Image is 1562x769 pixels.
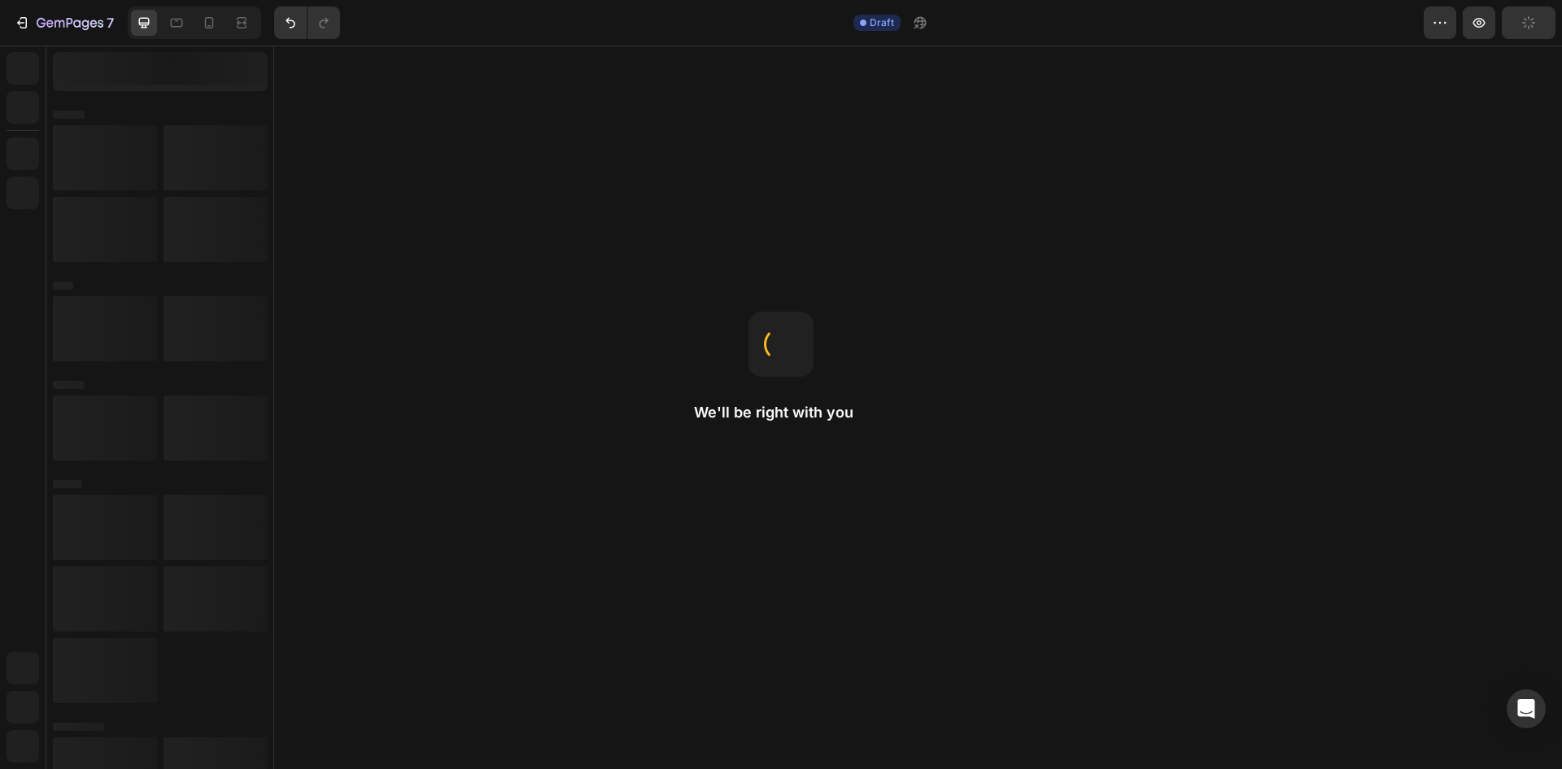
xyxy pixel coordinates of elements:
[7,7,121,39] button: 7
[274,7,340,39] div: Undo/Redo
[107,13,114,33] p: 7
[870,15,894,30] span: Draft
[1507,689,1546,728] div: Open Intercom Messenger
[694,403,868,422] h2: We'll be right with you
